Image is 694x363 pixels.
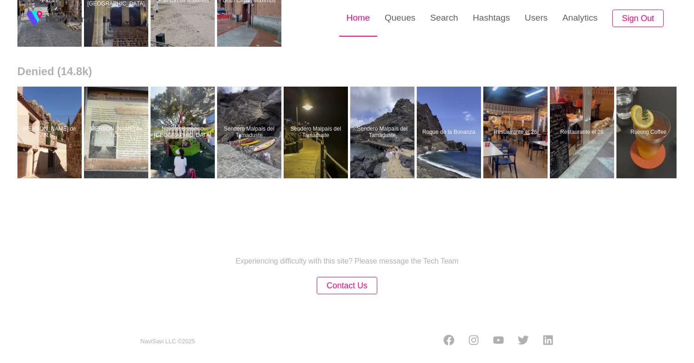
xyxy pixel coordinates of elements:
h2: Denied (14.8k) [17,65,677,78]
a: Sendero Malpaís del TamadusteSendero Malpaís del Tamaduste [217,87,284,178]
a: Ruixing CoffeeRuixing Coffee [616,87,683,178]
a: Twitter [518,335,529,348]
a: Novotel Brisbane [GEOGRAPHIC_DATA]Novotel Brisbane South Bank [151,87,217,178]
small: NaviSavi LLC © 2025 [140,338,195,345]
button: Contact Us [317,277,377,295]
a: LinkedIn [543,335,554,348]
img: fireSpot [46,14,92,23]
a: Restaurante el 26Restaurante el 26 [483,87,550,178]
button: Sign Out [612,10,664,27]
img: fireSpot [23,7,46,30]
a: Roque de la BonanzaRoque de la Bonanza [417,87,483,178]
a: Facebook [443,335,454,348]
a: Sendero Malpaís del TamadusteSendero Malpaís del Tamaduste [284,87,350,178]
a: Instagram [468,335,479,348]
a: Youtube [493,335,504,348]
a: Sendero Malpaís del TamadusteSendero Malpaís del Tamaduste [350,87,417,178]
p: Experiencing difficulty with this site? Please message the Tech Team [235,257,459,265]
a: [PERSON_NAME] de N.S.Asunción de N.S. [84,87,151,178]
a: Restaurante el 26Restaurante el 26 [550,87,616,178]
a: Contact Us [317,282,377,290]
a: [PERSON_NAME] de N.S.Asunción de N.S. [17,87,84,178]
